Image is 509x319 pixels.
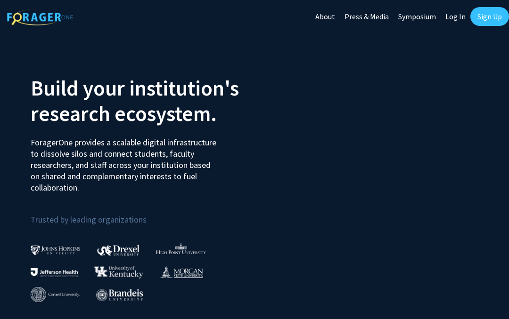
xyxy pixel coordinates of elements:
img: Thomas Jefferson University [31,268,78,277]
img: Morgan State University [160,266,203,278]
img: Drexel University [97,245,140,255]
h2: Build your institution's research ecosystem. [31,75,247,126]
a: Sign Up [470,7,509,26]
img: Cornell University [31,287,80,303]
img: ForagerOne Logo [7,9,73,25]
p: ForagerOne provides a scalable digital infrastructure to dissolve silos and connect students, fac... [31,130,222,193]
img: University of Kentucky [94,266,143,279]
p: Trusted by leading organizations [31,201,247,227]
img: Brandeis University [96,289,143,301]
img: Johns Hopkins University [31,245,81,255]
img: High Point University [156,243,206,254]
